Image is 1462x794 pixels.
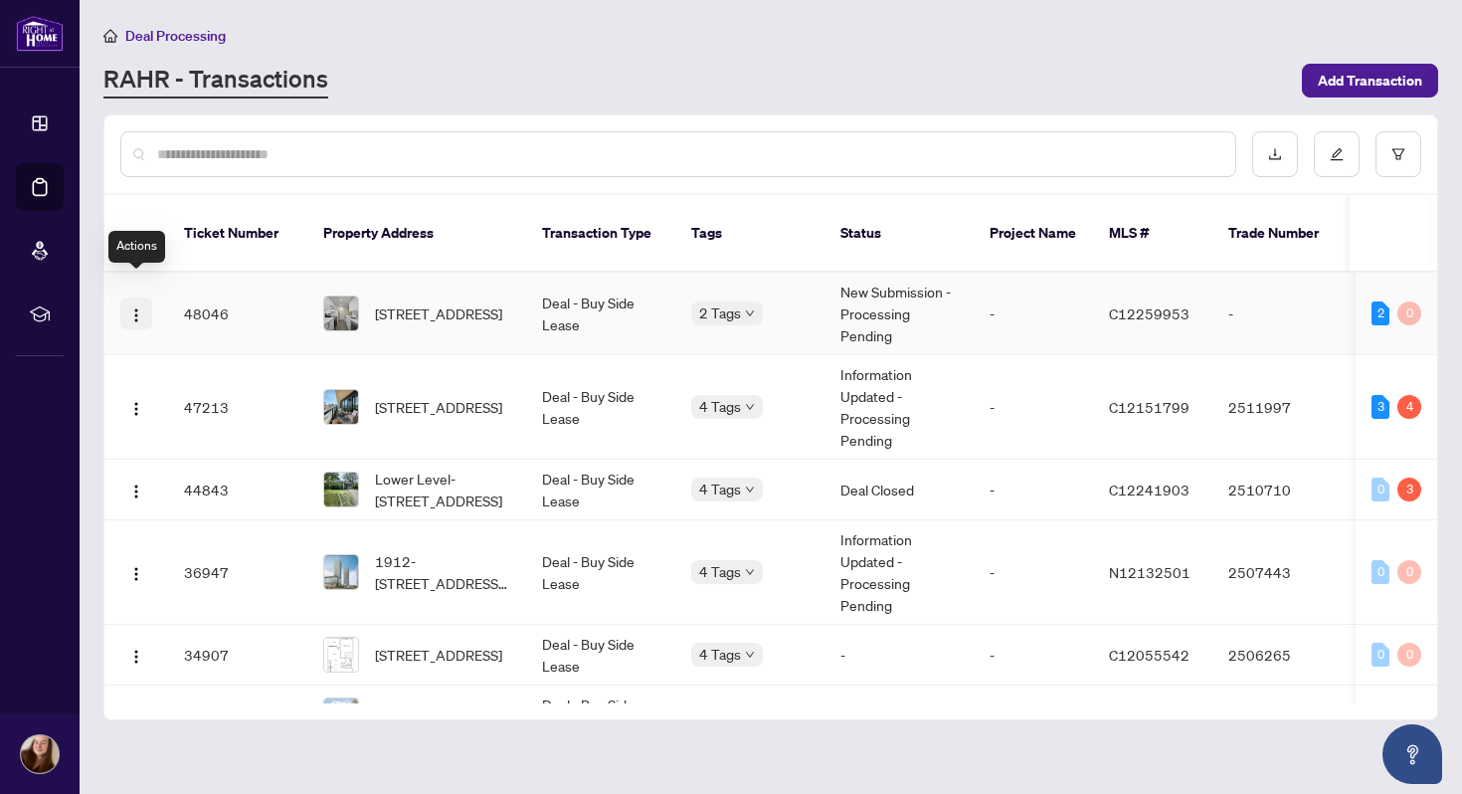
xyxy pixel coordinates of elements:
[1382,724,1442,784] button: Open asap
[745,650,755,660] span: down
[324,473,358,506] img: thumbnail-img
[675,195,824,273] th: Tags
[1109,646,1189,664] span: C12055542
[1397,301,1421,325] div: 0
[824,625,974,686] td: -
[974,520,1093,625] td: -
[1212,520,1352,625] td: 2507443
[168,460,307,520] td: 44843
[974,625,1093,686] td: -
[120,699,152,731] button: Logo
[526,355,675,460] td: Deal - Buy Side Lease
[1371,560,1389,584] div: 0
[1397,560,1421,584] div: 0
[21,735,59,773] img: Profile Icon
[1212,625,1352,686] td: 2506265
[824,273,974,355] td: New Submission - Processing Pending
[375,302,502,324] span: [STREET_ADDRESS]
[1212,355,1352,460] td: 2511997
[1314,131,1360,177] button: edit
[1371,478,1389,501] div: 0
[103,29,117,43] span: home
[375,396,502,418] span: [STREET_ADDRESS]
[1212,273,1352,355] td: -
[699,478,741,500] span: 4 Tags
[974,686,1093,746] td: -
[168,625,307,686] td: 34907
[1391,147,1405,161] span: filter
[1318,65,1422,97] span: Add Transaction
[168,686,307,746] td: 31865
[974,460,1093,520] td: -
[824,355,974,460] td: Information Updated - Processing Pending
[128,307,144,323] img: Logo
[1109,304,1189,322] span: C12259953
[1109,481,1189,498] span: C12241903
[108,231,165,263] div: Actions
[324,390,358,424] img: thumbnail-img
[128,649,144,665] img: Logo
[699,560,741,583] span: 4 Tags
[1212,195,1352,273] th: Trade Number
[168,195,307,273] th: Ticket Number
[1109,563,1190,581] span: N12132501
[745,308,755,318] span: down
[1371,395,1389,419] div: 3
[1371,301,1389,325] div: 2
[120,298,152,329] button: Logo
[324,698,358,732] img: thumbnail-img
[745,485,755,495] span: down
[16,15,64,52] img: logo
[168,520,307,625] td: 36947
[120,474,152,505] button: Logo
[824,460,974,520] td: Deal Closed
[1093,195,1212,273] th: MLS #
[125,27,226,45] span: Deal Processing
[375,550,510,594] span: 1912-[STREET_ADDRESS][PERSON_NAME]
[974,355,1093,460] td: -
[974,195,1093,273] th: Project Name
[1371,643,1389,667] div: 0
[1375,131,1421,177] button: filter
[745,567,755,577] span: down
[526,273,675,355] td: Deal - Buy Side Lease
[1397,395,1421,419] div: 4
[1109,398,1189,416] span: C12151799
[745,402,755,412] span: down
[1252,131,1298,177] button: download
[1268,147,1282,161] span: download
[526,195,675,273] th: Transaction Type
[1397,643,1421,667] div: 0
[526,520,675,625] td: Deal - Buy Side Lease
[824,520,974,625] td: Information Updated - Processing Pending
[324,555,358,589] img: thumbnail-img
[974,273,1093,355] td: -
[168,273,307,355] td: 48046
[1212,686,1352,746] td: 2505023
[526,625,675,686] td: Deal - Buy Side Lease
[103,63,328,99] a: RAHR - Transactions
[120,556,152,588] button: Logo
[128,566,144,582] img: Logo
[1397,478,1421,501] div: 3
[699,643,741,666] span: 4 Tags
[1212,460,1352,520] td: 2510710
[307,195,526,273] th: Property Address
[824,195,974,273] th: Status
[128,484,144,499] img: Logo
[699,301,741,324] span: 2 Tags
[120,639,152,671] button: Logo
[1302,64,1438,98] button: Add Transaction
[375,644,502,666] span: [STREET_ADDRESS]
[1330,147,1344,161] span: edit
[526,460,675,520] td: Deal - Buy Side Lease
[375,468,510,511] span: Lower Level-[STREET_ADDRESS]
[324,297,358,330] img: thumbnail-img
[324,638,358,672] img: thumbnail-img
[526,686,675,746] td: Deal - Buy Side Lease
[128,401,144,417] img: Logo
[824,686,974,746] td: -
[168,355,307,460] td: 47213
[699,395,741,418] span: 4 Tags
[120,391,152,423] button: Logo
